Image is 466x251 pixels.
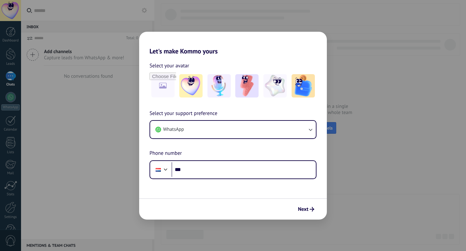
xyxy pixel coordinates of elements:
[235,74,259,97] img: -3.jpeg
[152,163,164,177] div: Netherlands: + 31
[298,207,308,211] span: Next
[207,74,231,97] img: -2.jpeg
[295,204,317,215] button: Next
[150,121,316,138] button: WhatsApp
[150,62,189,70] span: Select your avatar
[263,74,287,97] img: -4.jpeg
[292,74,315,97] img: -5.jpeg
[179,74,203,97] img: -1.jpeg
[163,126,184,133] span: WhatsApp
[150,149,182,158] span: Phone number
[150,109,217,118] span: Select your support preference
[139,32,327,55] h2: Let's make Kommo yours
